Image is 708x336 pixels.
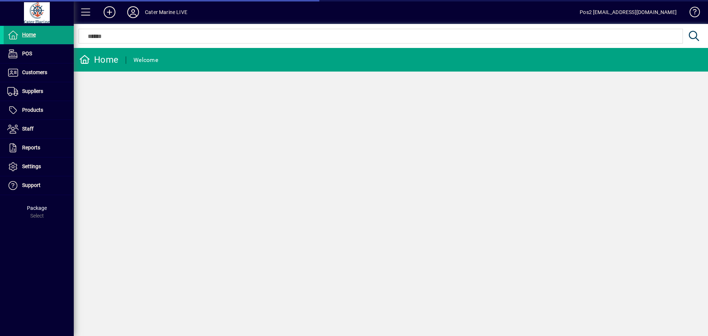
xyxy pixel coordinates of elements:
[4,63,74,82] a: Customers
[4,45,74,63] a: POS
[22,145,40,150] span: Reports
[98,6,121,19] button: Add
[4,101,74,119] a: Products
[4,176,74,195] a: Support
[22,163,41,169] span: Settings
[22,88,43,94] span: Suppliers
[145,6,187,18] div: Cater Marine LIVE
[133,54,158,66] div: Welcome
[4,139,74,157] a: Reports
[580,6,677,18] div: Pos2 [EMAIL_ADDRESS][DOMAIN_NAME]
[27,205,47,211] span: Package
[22,51,32,56] span: POS
[121,6,145,19] button: Profile
[4,157,74,176] a: Settings
[4,120,74,138] a: Staff
[684,1,699,25] a: Knowledge Base
[22,126,34,132] span: Staff
[4,82,74,101] a: Suppliers
[22,32,36,38] span: Home
[79,54,118,66] div: Home
[22,182,41,188] span: Support
[22,107,43,113] span: Products
[22,69,47,75] span: Customers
